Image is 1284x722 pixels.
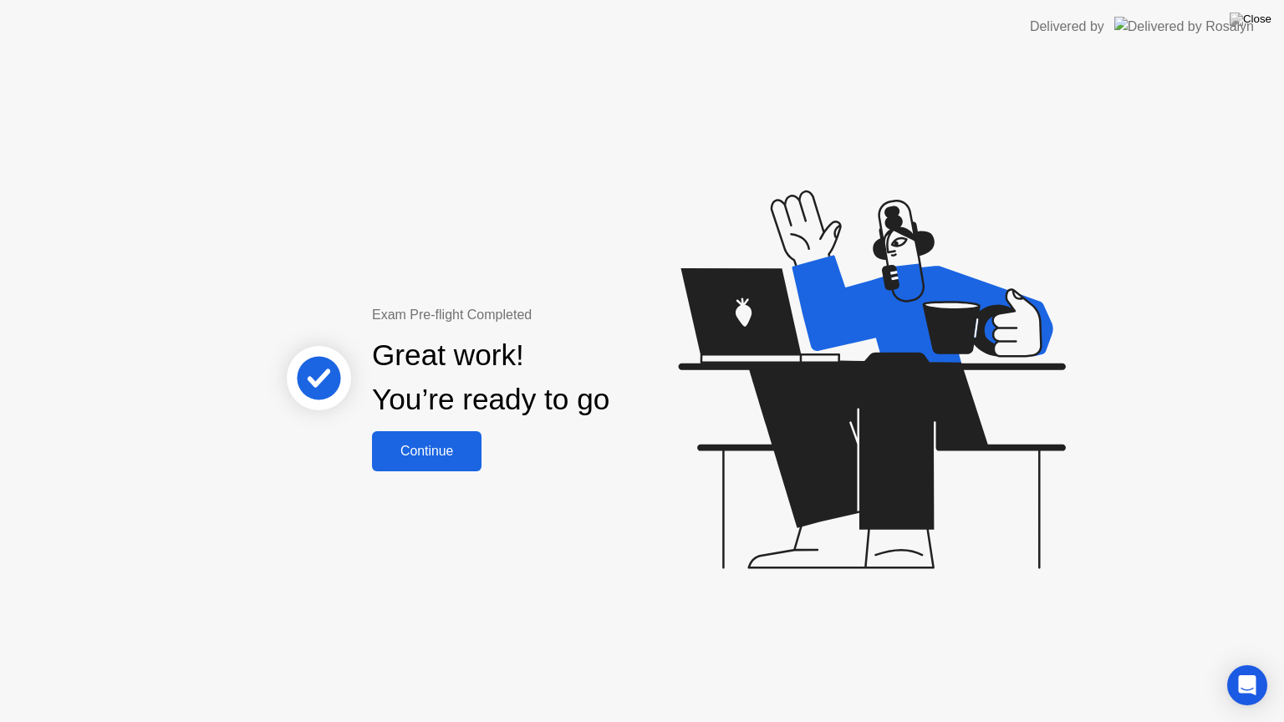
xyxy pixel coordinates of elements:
[1230,13,1271,26] img: Close
[1227,665,1267,705] div: Open Intercom Messenger
[1114,17,1254,36] img: Delivered by Rosalyn
[372,431,481,471] button: Continue
[372,333,609,422] div: Great work! You’re ready to go
[1030,17,1104,37] div: Delivered by
[377,444,476,459] div: Continue
[372,305,717,325] div: Exam Pre-flight Completed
